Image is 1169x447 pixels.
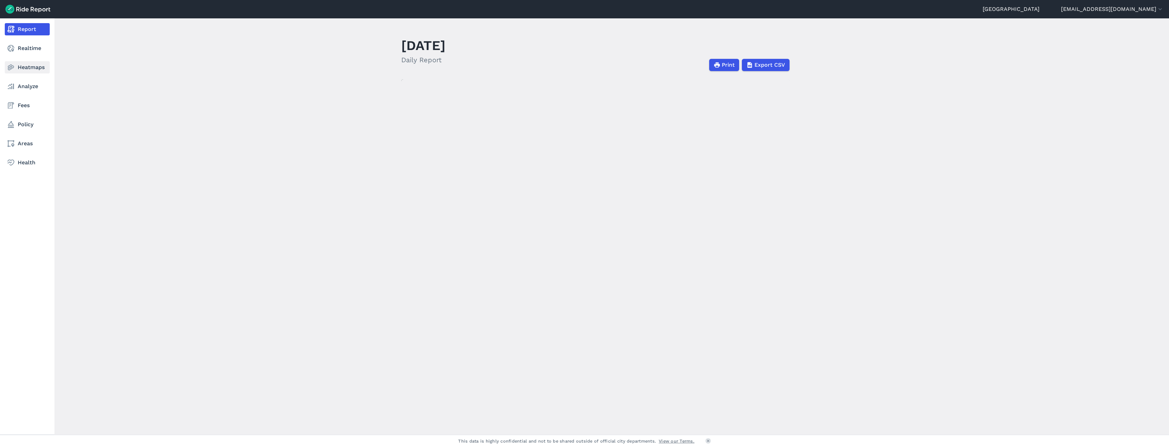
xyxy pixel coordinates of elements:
button: Print [709,59,739,71]
h2: Daily Report [401,55,446,65]
img: Ride Report [5,5,50,14]
button: Export CSV [742,59,790,71]
a: Fees [5,99,50,112]
button: [EMAIL_ADDRESS][DOMAIN_NAME] [1061,5,1164,13]
a: Heatmaps [5,61,50,73]
a: Realtime [5,42,50,54]
span: Print [722,61,735,69]
a: View our Terms. [659,438,695,444]
a: Areas [5,137,50,150]
a: Policy [5,118,50,131]
a: [GEOGRAPHIC_DATA] [983,5,1040,13]
a: Health [5,156,50,169]
a: Report [5,23,50,35]
a: Analyze [5,80,50,93]
h1: [DATE] [401,36,446,55]
span: Export CSV [754,61,785,69]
